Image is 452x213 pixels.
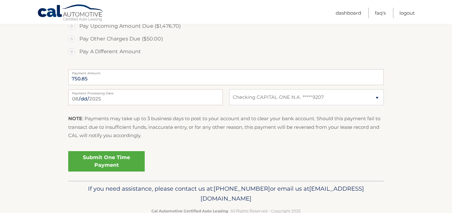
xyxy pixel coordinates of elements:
[399,8,415,18] a: Logout
[37,4,104,23] a: Cal Automotive
[68,151,145,172] a: Submit One Time Payment
[68,45,384,58] label: Pay A Different Amount
[214,185,270,192] span: [PHONE_NUMBER]
[336,8,361,18] a: Dashboard
[72,184,380,204] p: If you need assistance, please contact us at: or email us at
[68,114,384,140] p: : Payments may take up to 3 business days to post to your account and to clear your bank account....
[68,69,384,74] label: Payment Amount
[68,115,82,121] strong: NOTE
[375,8,386,18] a: FAQ's
[68,89,223,94] label: Payment Processing Date
[68,33,384,45] label: Pay Other Charges Due ($50.00)
[68,89,223,105] input: Payment Date
[68,69,384,85] input: Payment Amount
[68,20,384,33] label: Pay Upcoming Amount Due ($1,476.70)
